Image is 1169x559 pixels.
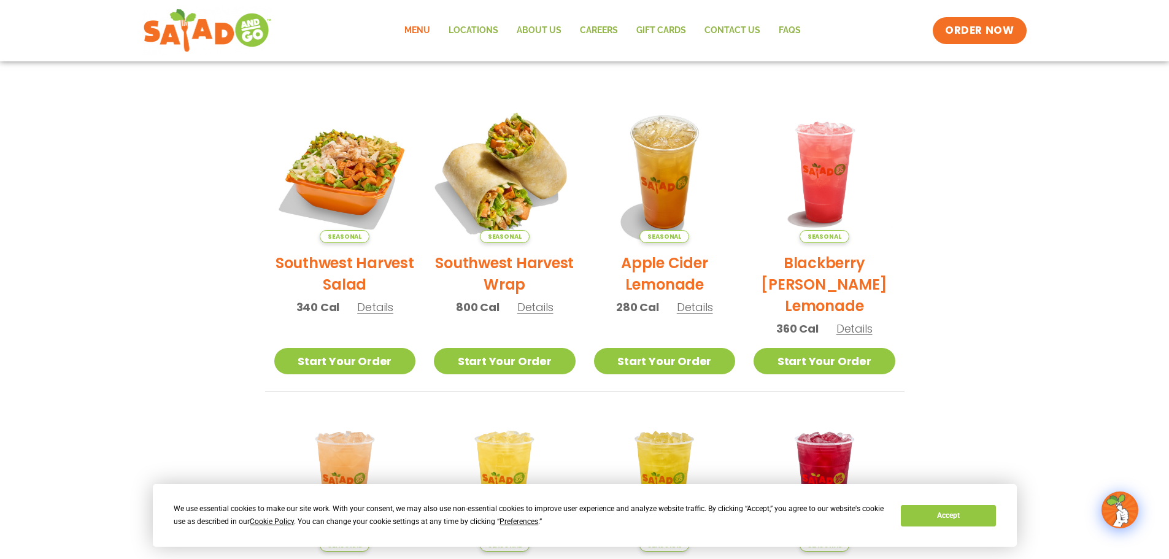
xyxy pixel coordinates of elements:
[933,17,1026,44] a: ORDER NOW
[800,230,849,243] span: Seasonal
[480,230,530,243] span: Seasonal
[274,252,416,295] h2: Southwest Harvest Salad
[754,411,895,552] img: Product photo for Black Cherry Orchard Lemonade
[153,484,1017,547] div: Cookie Consent Prompt
[500,517,538,526] span: Preferences
[274,348,416,374] a: Start Your Order
[677,299,713,315] span: Details
[395,17,810,45] nav: Menu
[571,17,627,45] a: Careers
[274,101,416,243] img: Product photo for Southwest Harvest Salad
[594,348,736,374] a: Start Your Order
[357,299,393,315] span: Details
[627,17,695,45] a: GIFT CARDS
[395,17,439,45] a: Menu
[776,320,819,337] span: 360 Cal
[754,348,895,374] a: Start Your Order
[901,505,995,526] button: Accept
[422,89,588,255] img: Product photo for Southwest Harvest Wrap
[594,252,736,295] h2: Apple Cider Lemonade
[517,299,554,315] span: Details
[1103,493,1137,527] img: wpChatIcon
[594,411,736,552] img: Product photo for Mango Grove Lemonade
[639,230,689,243] span: Seasonal
[770,17,810,45] a: FAQs
[434,411,576,552] img: Product photo for Sunkissed Yuzu Lemonade
[754,252,895,317] h2: Blackberry [PERSON_NAME] Lemonade
[616,299,659,315] span: 280 Cal
[836,321,873,336] span: Details
[143,6,272,55] img: new-SAG-logo-768×292
[434,252,576,295] h2: Southwest Harvest Wrap
[695,17,770,45] a: Contact Us
[754,101,895,243] img: Product photo for Blackberry Bramble Lemonade
[594,101,736,243] img: Product photo for Apple Cider Lemonade
[250,517,294,526] span: Cookie Policy
[274,411,416,552] img: Product photo for Summer Stone Fruit Lemonade
[456,299,500,315] span: 800 Cal
[945,23,1014,38] span: ORDER NOW
[439,17,507,45] a: Locations
[434,348,576,374] a: Start Your Order
[174,503,886,528] div: We use essential cookies to make our site work. With your consent, we may also use non-essential ...
[296,299,340,315] span: 340 Cal
[507,17,571,45] a: About Us
[320,230,369,243] span: Seasonal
